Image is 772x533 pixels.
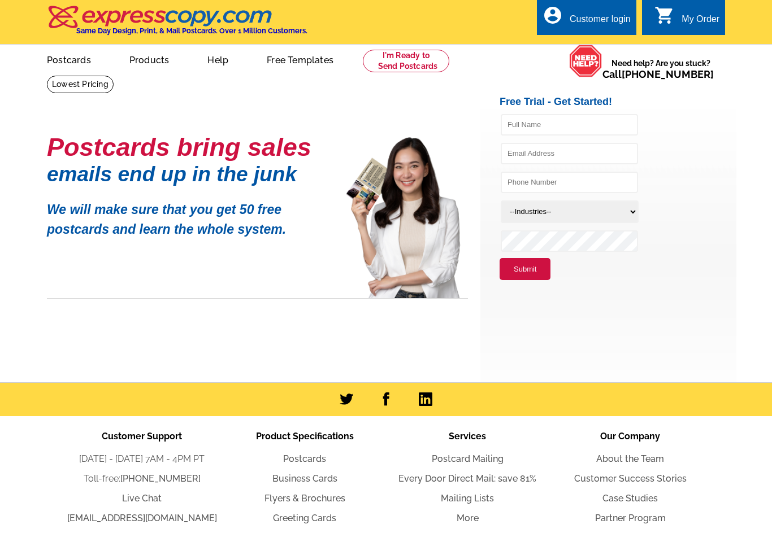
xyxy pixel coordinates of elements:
input: Full Name [501,114,638,136]
a: About the Team [596,453,664,464]
a: account_circle Customer login [543,12,631,27]
span: Our Company [600,431,660,442]
a: Products [111,46,188,72]
div: Customer login [570,14,631,30]
a: [PHONE_NUMBER] [120,473,201,484]
a: Flyers & Brochures [264,493,345,504]
h4: Same Day Design, Print, & Mail Postcards. Over 1 Million Customers. [76,27,307,35]
h1: Postcards bring sales [47,137,329,157]
span: Customer Support [102,431,182,442]
h1: emails end up in the junk [47,168,329,180]
a: [EMAIL_ADDRESS][DOMAIN_NAME] [67,513,217,523]
a: Live Chat [122,493,162,504]
span: Need help? Are you stuck? [602,58,719,80]
i: shopping_cart [654,5,675,25]
a: Case Studies [602,493,658,504]
a: Business Cards [272,473,337,484]
a: Mailing Lists [441,493,494,504]
a: Customer Success Stories [574,473,687,484]
a: Partner Program [595,513,666,523]
a: [PHONE_NUMBER] [622,68,714,80]
a: shopping_cart My Order [654,12,719,27]
a: Every Door Direct Mail: save 81% [398,473,536,484]
img: help [569,45,602,77]
a: Postcards [29,46,109,72]
a: Greeting Cards [273,513,336,523]
a: Free Templates [249,46,352,72]
a: Same Day Design, Print, & Mail Postcards. Over 1 Million Customers. [47,14,307,35]
i: account_circle [543,5,563,25]
span: Services [449,431,486,442]
button: Submit [500,258,550,281]
a: Postcard Mailing [432,453,504,464]
li: Toll-free: [60,472,223,486]
input: Email Address [501,143,638,164]
a: Postcards [283,453,326,464]
span: Product Specifications [256,431,354,442]
input: Phone Number [501,172,638,193]
li: [DATE] - [DATE] 7AM - 4PM PT [60,452,223,466]
h2: Free Trial - Get Started! [500,96,736,108]
p: We will make sure that you get 50 free postcards and learn the whole system. [47,191,329,239]
span: Call [602,68,714,80]
a: More [457,513,479,523]
a: Help [189,46,246,72]
div: My Order [682,14,719,30]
